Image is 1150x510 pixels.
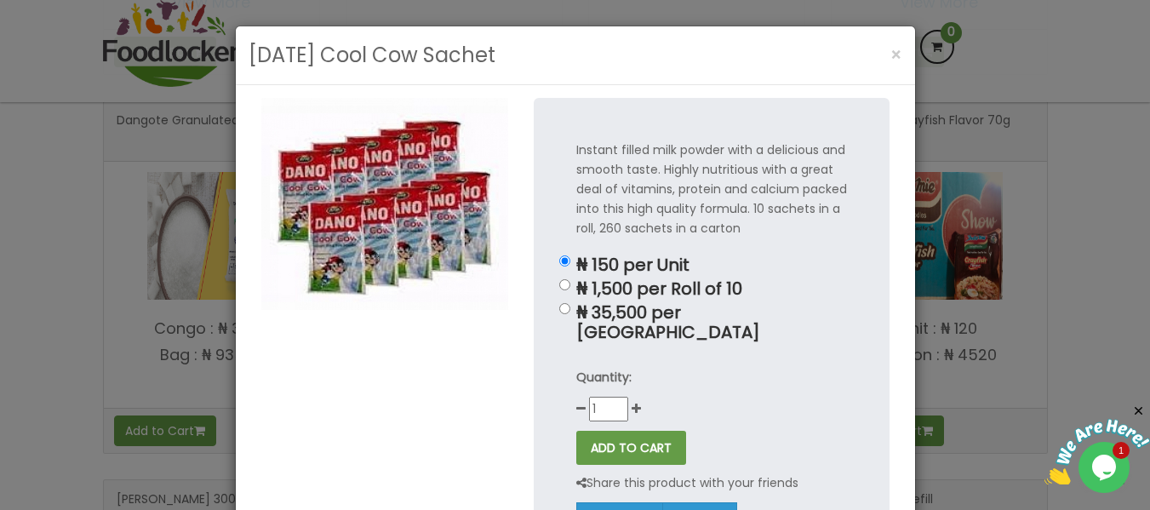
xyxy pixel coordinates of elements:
p: ₦ 150 per Unit [576,255,847,275]
button: ADD TO CART [576,431,686,465]
p: Share this product with your friends [576,473,798,493]
h3: [DATE] Cool Cow Sachet [249,39,495,72]
button: Close [882,37,911,72]
input: ₦ 150 per Unit [559,255,570,266]
p: Instant filled milk powder with a delicious and smooth taste. Highly nutritious with a great deal... [576,140,847,238]
p: ₦ 35,500 per [GEOGRAPHIC_DATA] [576,303,847,342]
iframe: chat widget [1044,404,1150,484]
span: × [890,43,902,67]
p: ₦ 1,500 per Roll of 10 [576,279,847,299]
input: ₦ 1,500 per Roll of 10 [559,279,570,290]
strong: Quantity: [576,369,632,386]
input: ₦ 35,500 per [GEOGRAPHIC_DATA] [559,303,570,314]
img: Dano Cool Cow Sachet [261,98,508,309]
